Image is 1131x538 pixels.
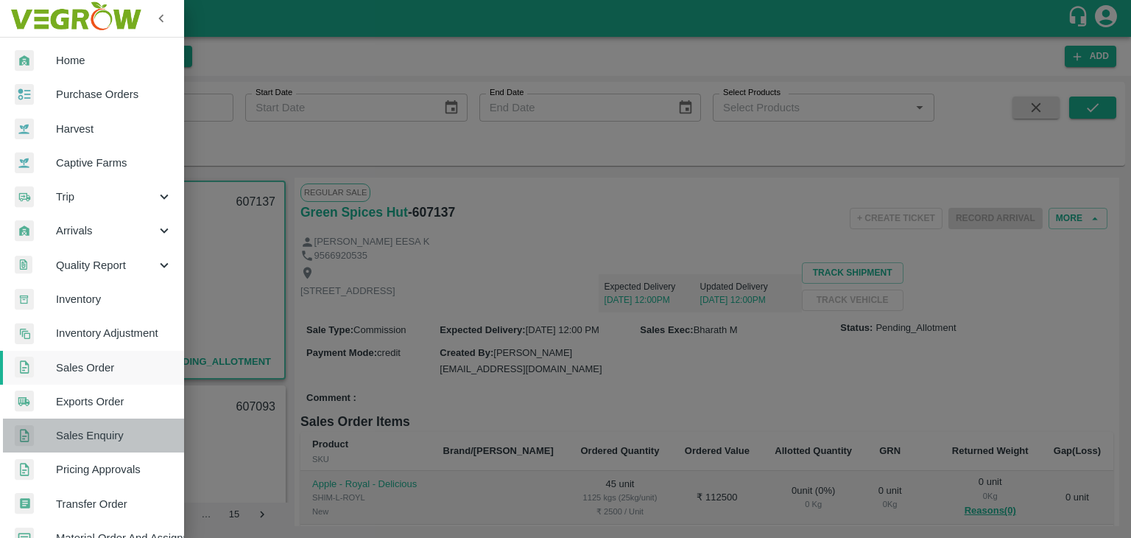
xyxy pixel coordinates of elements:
[15,84,34,105] img: reciept
[15,493,34,514] img: whTransfer
[56,52,172,69] span: Home
[15,256,32,274] img: qualityReport
[56,496,172,512] span: Transfer Order
[15,220,34,242] img: whArrival
[56,155,172,171] span: Captive Farms
[15,357,34,378] img: sales
[56,427,172,444] span: Sales Enquiry
[56,189,156,205] span: Trip
[56,86,172,102] span: Purchase Orders
[15,425,34,447] img: sales
[56,360,172,376] span: Sales Order
[56,223,156,239] span: Arrivals
[56,257,156,273] span: Quality Report
[15,118,34,140] img: harvest
[56,461,172,478] span: Pricing Approvals
[56,394,172,410] span: Exports Order
[15,186,34,208] img: delivery
[15,152,34,174] img: harvest
[56,121,172,137] span: Harvest
[15,323,34,344] img: inventory
[15,391,34,412] img: shipments
[15,50,34,71] img: whArrival
[56,291,172,307] span: Inventory
[15,459,34,481] img: sales
[56,325,172,341] span: Inventory Adjustment
[15,289,34,310] img: whInventory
